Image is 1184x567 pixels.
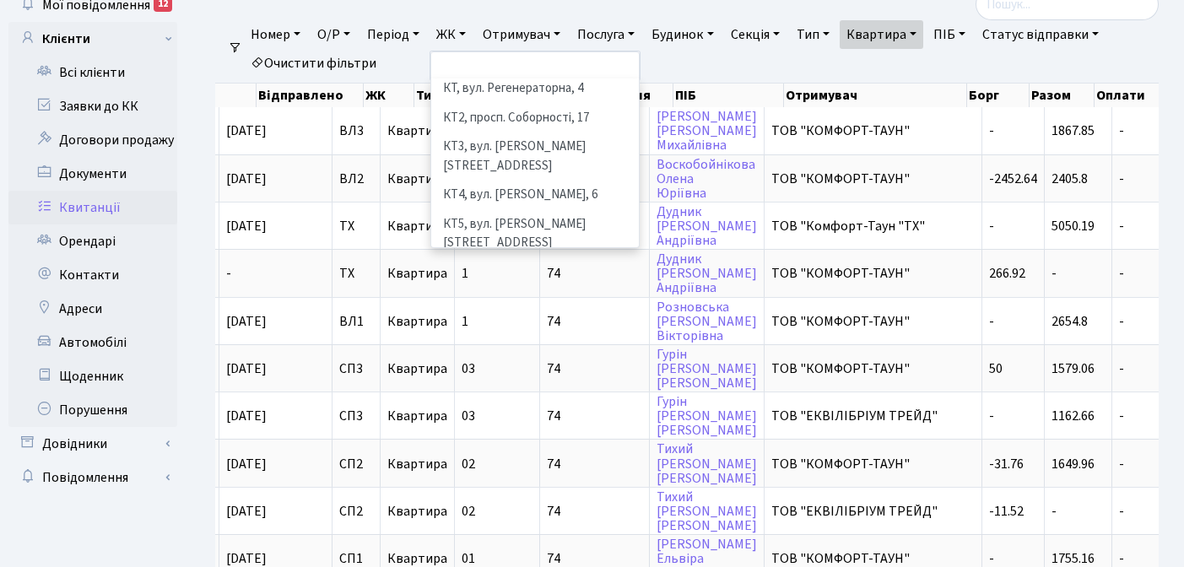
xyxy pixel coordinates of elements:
li: КТ5, вул. [PERSON_NAME][STREET_ADDRESS] [433,210,637,258]
a: [PERSON_NAME][PERSON_NAME]Михайлівна [657,107,757,154]
a: Отримувач [476,20,567,49]
a: Клієнти [8,22,177,56]
a: Номер [244,20,307,49]
span: ТОВ "КОМФОРТ-ТАУН" [771,315,975,328]
span: 74 [547,457,642,471]
th: Отримувач [784,84,967,107]
span: ВЛ3 [339,124,373,138]
span: Квартира [387,264,447,283]
span: Квартира [387,312,447,331]
span: [DATE] [226,362,325,375]
a: Гурін[PERSON_NAME][PERSON_NAME] [657,345,757,392]
span: ТОВ "ЕКВІЛІБРІУМ ТРЕЙД" [771,505,975,518]
span: ТОВ "КОМФОРТ-ТАУН" [771,362,975,375]
span: [DATE] [226,552,325,565]
th: Борг [967,84,1030,107]
span: [DATE] [226,172,325,186]
a: Орендарі [8,224,177,258]
span: ТОВ "КОМФОРТ-ТАУН" [771,124,975,138]
th: ПІБ [673,84,784,107]
span: 1162.66 [1052,407,1095,425]
span: 1867.85 [1052,121,1095,140]
span: - [989,407,994,425]
a: Дудник[PERSON_NAME]Андріївна [657,250,757,297]
span: 2654.8 [1052,312,1088,331]
span: 03 [462,407,475,425]
span: ТОВ "ЕКВІЛІБРІУМ ТРЕЙД" [771,409,975,423]
span: [DATE] [226,124,325,138]
span: 74 [547,552,642,565]
span: Квартира [387,170,447,188]
span: - [226,267,325,280]
a: Контакти [8,258,177,292]
a: Довідники [8,427,177,461]
span: 1 [462,264,468,283]
span: СП3 [339,409,373,423]
a: Договори продажу [8,123,177,157]
a: Розновська[PERSON_NAME]Вікторівна [657,298,757,345]
th: Тип [414,84,485,107]
span: - [989,312,994,331]
span: - [989,121,994,140]
span: 1 [462,312,468,331]
a: Гурін[PERSON_NAME][PERSON_NAME] [657,392,757,440]
span: Квартира [387,217,447,235]
a: Очистити фільтри [244,49,383,78]
span: ТХ [339,219,373,233]
li: КТ2, просп. Соборності, 17 [433,104,637,133]
span: ТОВ "КОМФОРТ-ТАУН" [771,552,975,565]
a: Щоденник [8,359,177,393]
span: 74 [547,362,642,375]
span: 1579.06 [1052,359,1095,378]
span: 02 [462,455,475,473]
a: Автомобілі [8,326,177,359]
span: Квартира [387,502,447,521]
a: Послуга [570,20,641,49]
span: Квартира [387,407,447,425]
span: [DATE] [226,505,325,518]
a: О/Р [311,20,357,49]
a: Секція [724,20,787,49]
a: Квартира [840,20,923,49]
span: -11.52 [989,502,1024,521]
a: Будинок [645,20,720,49]
a: Повідомлення [8,461,177,494]
a: Квитанції [8,191,177,224]
span: [DATE] [226,409,325,423]
span: -31.76 [989,455,1024,473]
a: Період [360,20,426,49]
th: ЖК [364,84,414,107]
a: Всі клієнти [8,56,177,89]
span: СП2 [339,457,373,471]
li: КТ3, вул. [PERSON_NAME][STREET_ADDRESS] [433,132,637,181]
span: 02 [462,502,475,521]
span: 266.92 [989,264,1025,283]
span: [DATE] [226,457,325,471]
th: Разом [1030,84,1095,107]
a: ВоскобойніковаОленаЮріївна [657,155,755,202]
span: [DATE] [226,219,325,233]
a: Адреси [8,292,177,326]
span: ТХ [339,267,373,280]
li: КТ4, вул. [PERSON_NAME], 6 [433,181,637,210]
span: - [989,217,994,235]
a: Статус відправки [976,20,1106,49]
span: ВЛ2 [339,172,373,186]
span: 2405.8 [1052,170,1088,188]
span: СП3 [339,362,373,375]
span: Квартира [387,121,447,140]
span: СП1 [339,552,373,565]
a: Дудник[PERSON_NAME]Андріївна [657,202,757,250]
span: ТОВ "КОМФОРТ-ТАУН" [771,267,975,280]
a: Порушення [8,393,177,427]
span: 03 [462,359,475,378]
a: Тип [790,20,836,49]
span: ВЛ1 [339,315,373,328]
a: Тихий[PERSON_NAME][PERSON_NAME] [657,488,757,535]
th: Відправлено [257,84,365,107]
span: Квартира [387,455,447,473]
a: Заявки до КК [8,89,177,123]
span: 74 [547,315,642,328]
span: - [1052,264,1057,283]
span: ТОВ "КОМФОРТ-ТАУН" [771,457,975,471]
